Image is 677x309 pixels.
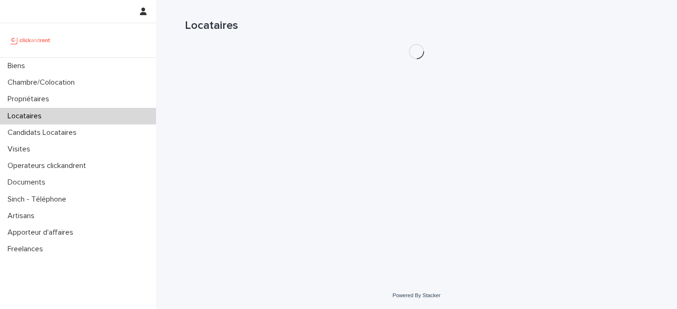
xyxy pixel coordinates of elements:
[4,128,84,137] p: Candidats Locataires
[4,228,81,237] p: Apporteur d'affaires
[185,19,648,33] h1: Locataires
[4,195,74,204] p: Sinch - Téléphone
[392,292,440,298] a: Powered By Stacker
[4,212,42,221] p: Artisans
[4,245,51,254] p: Freelances
[4,178,53,187] p: Documents
[4,95,57,104] p: Propriétaires
[8,31,53,50] img: UCB0brd3T0yccxBKYDjQ
[4,78,82,87] p: Chambre/Colocation
[4,62,33,71] p: Biens
[4,145,38,154] p: Visites
[4,161,94,170] p: Operateurs clickandrent
[4,112,49,121] p: Locataires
